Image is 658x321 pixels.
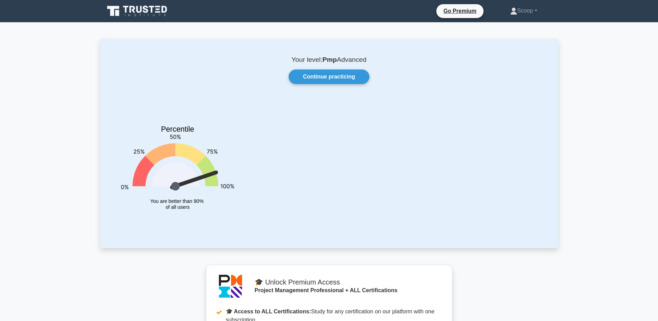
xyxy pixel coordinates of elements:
p: Your level: Advanced [117,56,541,64]
tspan: of all users [165,205,189,210]
b: Pmp [322,56,337,63]
tspan: You are better than 90% [150,198,204,204]
text: Percentile [161,125,194,133]
a: Continue practicing [289,69,369,84]
a: Scoop [494,4,554,18]
a: Go Premium [439,7,480,15]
